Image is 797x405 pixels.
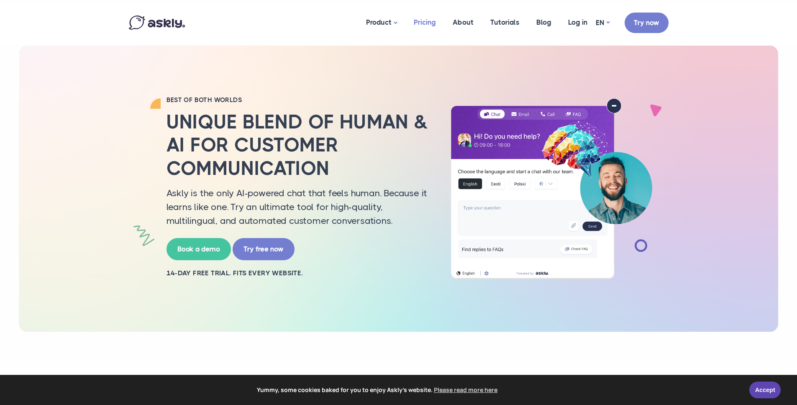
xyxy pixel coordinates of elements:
a: Try free now [233,238,295,260]
h2: Unique blend of human & AI for customer communication [167,110,430,180]
p: Askly is the only AI-powered chat that feels human. Because it learns like one. Try an ultimate t... [167,186,430,228]
a: Tutorials [482,2,528,43]
a: Book a demo [167,238,231,260]
a: About [444,2,482,43]
a: learn more about cookies [433,384,499,396]
a: Pricing [405,2,444,43]
a: Try now [625,13,669,33]
h2: BEST OF BOTH WORLDS [167,96,430,104]
a: Log in [560,2,596,43]
img: Askly [129,15,185,30]
a: Accept [749,382,781,398]
a: Product [358,2,405,44]
span: Yummy, some cookies baked for you to enjoy Askly's website. [12,384,743,396]
a: Blog [528,2,560,43]
h2: 14-day free trial. Fits every website. [167,269,430,278]
a: EN [596,17,610,29]
img: AI multilingual chat [443,98,660,279]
